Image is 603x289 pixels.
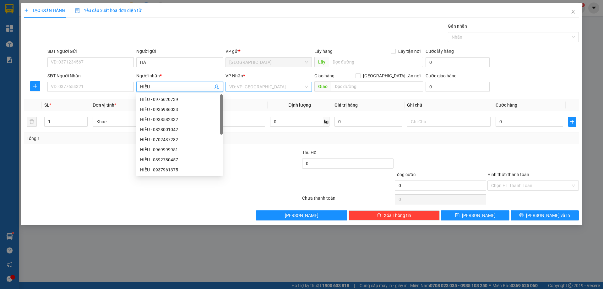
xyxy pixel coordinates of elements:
div: HIẾU - 0702437282 [136,135,223,145]
span: Giao hàng [314,73,334,78]
div: HIẾU - 0937961375 [140,166,219,173]
div: HIẾU - 0935986033 [136,104,223,114]
button: deleteXóa Thông tin [349,210,440,220]
span: plus [30,84,40,89]
div: VP gửi [225,48,312,55]
span: Yêu cầu xuất hóa đơn điện tử [75,8,141,13]
input: VD: Bàn, Ghế [181,117,265,127]
span: SÀI GÒN [229,58,308,67]
button: [PERSON_NAME] [256,210,347,220]
img: icon [75,8,80,13]
div: Người nhận [136,72,223,79]
input: 0 [334,117,402,127]
span: [PERSON_NAME] [285,212,318,219]
span: kg [323,117,329,127]
label: Cước giao hàng [426,73,457,78]
span: plus [24,8,29,13]
span: delete [377,213,381,218]
span: Xóa Thông tin [384,212,411,219]
span: Giá trị hàng [334,103,358,108]
span: Đơn vị tính [93,103,116,108]
button: plus [30,81,40,91]
span: Tổng cước [395,172,416,177]
label: Cước lấy hàng [426,49,454,54]
span: TẠO ĐƠN HÀNG [24,8,65,13]
div: HIẾU - 0828001042 [136,125,223,135]
span: Lấy tận nơi [396,48,423,55]
th: Ghi chú [405,99,493,111]
span: Định lượng [289,103,311,108]
div: HIẾU - 0828001042 [140,126,219,133]
span: Cước hàng [496,103,517,108]
input: Dọc đường [331,81,423,92]
span: Nhận: [73,5,89,12]
button: printer[PERSON_NAME] và In [511,210,579,220]
span: Lấy [314,57,329,67]
span: Gửi: [5,5,15,12]
div: HIẾU - 0937961375 [136,165,223,175]
span: SL [44,103,49,108]
div: HIẾU - 0938582332 [140,116,219,123]
span: Thu Hộ [302,150,317,155]
label: Gán nhãn [448,24,467,29]
button: delete [27,117,37,127]
div: Tổng: 1 [27,135,233,142]
span: plus [568,119,576,124]
span: Chưa cước [73,40,100,46]
span: Giao [314,81,331,92]
span: Khác [96,117,172,126]
div: SĐT Người Nhận [47,72,134,79]
div: SĐT Người Gửi [47,48,134,55]
button: plus [568,117,576,127]
div: HIẾU - 0935986033 [140,106,219,113]
span: [PERSON_NAME] và In [526,212,570,219]
input: Cước giao hàng [426,82,490,92]
span: Lấy hàng [314,49,333,54]
div: [PERSON_NAME] [73,5,124,19]
div: [GEOGRAPHIC_DATA] [5,5,69,19]
span: VP Nhận [225,73,243,78]
div: HIẾU - 0392780457 [140,156,219,163]
label: Hình thức thanh toán [487,172,529,177]
input: Dọc đường [329,57,423,67]
input: Cước lấy hàng [426,57,490,67]
div: HIẾU - 0938582332 [136,114,223,125]
div: HIẾU - 0702437282 [140,136,219,143]
div: HIẾU - 0969999951 [140,146,219,153]
span: [PERSON_NAME] [462,212,496,219]
div: HIẾU - 0975620739 [136,94,223,104]
div: NGHIỆP MAY TQ [73,19,124,27]
input: Ghi Chú [407,117,491,127]
div: Người gửi [136,48,223,55]
div: HIẾU - 0392780457 [136,155,223,165]
span: [GEOGRAPHIC_DATA] tận nơi [361,72,423,79]
span: save [455,213,459,218]
div: HIẾU - 0969999951 [136,145,223,155]
span: close [571,9,576,14]
button: Close [564,3,582,21]
span: printer [519,213,524,218]
div: HIẾU - 0975620739 [140,96,219,103]
button: save[PERSON_NAME] [441,210,509,220]
div: Chưa thanh toán [301,195,394,206]
span: user-add [214,84,219,89]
